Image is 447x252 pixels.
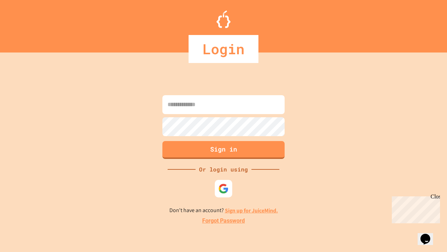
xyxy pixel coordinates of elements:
img: google-icon.svg [218,183,229,194]
div: Login [189,35,258,63]
p: Don't have an account? [169,206,278,215]
div: Chat with us now!Close [3,3,48,44]
div: Or login using [196,165,251,174]
img: Logo.svg [217,10,230,28]
a: Forgot Password [202,217,245,225]
button: Sign in [162,141,285,159]
iframe: chat widget [389,194,440,223]
a: Sign up for JuiceMind. [225,207,278,214]
iframe: chat widget [418,224,440,245]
